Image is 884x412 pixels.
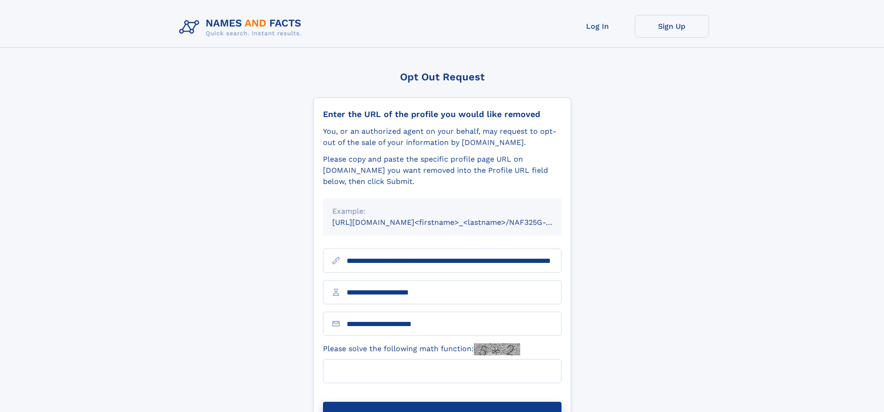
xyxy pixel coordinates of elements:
a: Sign Up [635,15,709,38]
a: Log In [561,15,635,38]
div: Opt Out Request [313,71,571,83]
div: Enter the URL of the profile you would like removed [323,109,561,119]
small: [URL][DOMAIN_NAME]<firstname>_<lastname>/NAF325G-xxxxxxxx [332,218,579,227]
div: Example: [332,206,552,217]
div: Please copy and paste the specific profile page URL on [DOMAIN_NAME] you want removed into the Pr... [323,154,561,187]
img: Logo Names and Facts [175,15,309,40]
label: Please solve the following math function: [323,343,520,355]
div: You, or an authorized agent on your behalf, may request to opt-out of the sale of your informatio... [323,126,561,148]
